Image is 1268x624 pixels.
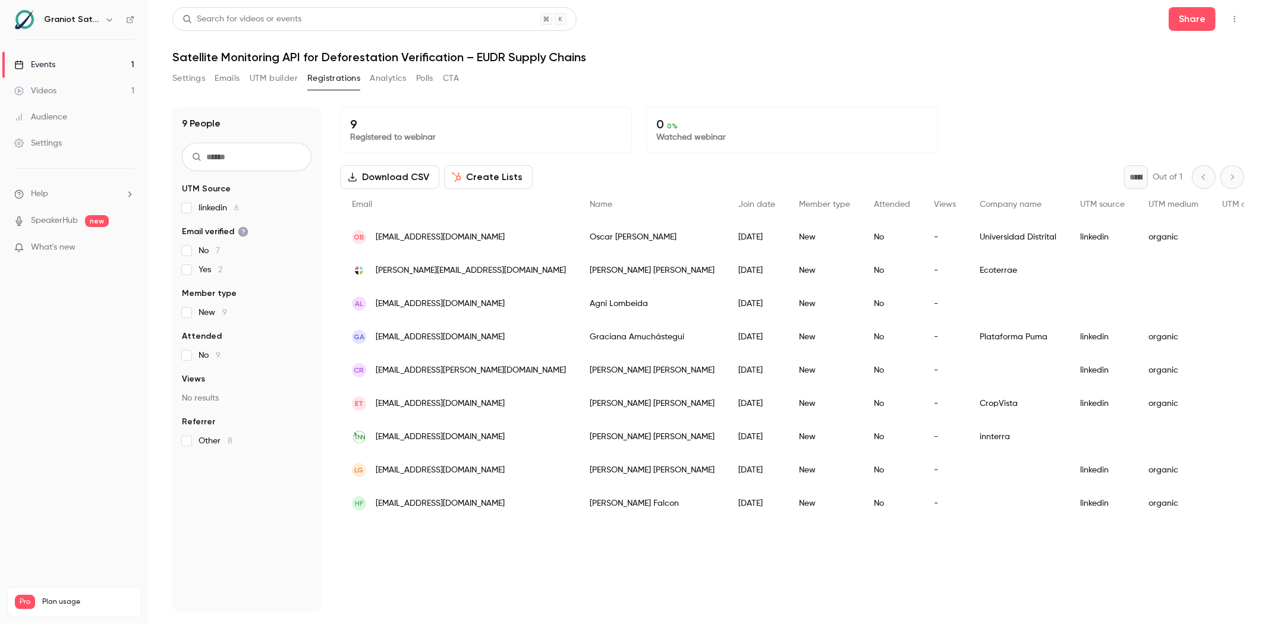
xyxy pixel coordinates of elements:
span: CR [354,365,364,376]
button: UTM builder [250,69,298,88]
div: No [862,453,922,487]
span: Referrer [182,416,215,428]
div: No [862,287,922,320]
div: CropVista [968,387,1068,420]
section: facet-groups [182,183,312,447]
span: No [199,245,220,257]
div: innterra [968,420,1068,453]
div: [PERSON_NAME] [PERSON_NAME] [578,387,726,420]
span: Views [934,200,956,209]
div: organic [1137,453,1210,487]
span: ET [355,398,363,409]
div: Universidad Distrital [968,220,1068,254]
span: [EMAIL_ADDRESS][DOMAIN_NAME] [376,497,505,510]
div: organic [1137,220,1210,254]
div: Ecoterrae [968,254,1068,287]
button: Download CSV [340,165,439,189]
button: Analytics [370,69,407,88]
p: Registered to webinar [350,131,622,143]
span: 9 [222,308,227,317]
div: linkedin [1068,354,1137,387]
div: [PERSON_NAME] [PERSON_NAME] [578,254,726,287]
div: New [787,487,862,520]
span: Attended [874,200,910,209]
button: Emails [215,69,240,88]
span: Email verified [182,226,248,238]
div: No [862,320,922,354]
div: [PERSON_NAME] [PERSON_NAME] [578,354,726,387]
div: [DATE] [726,420,787,453]
div: New [787,254,862,287]
img: inn.com.co [352,430,366,444]
span: [EMAIL_ADDRESS][DOMAIN_NAME] [376,231,505,244]
div: No [862,387,922,420]
span: Name [590,200,612,209]
span: 2 [218,266,222,274]
span: [EMAIL_ADDRESS][DOMAIN_NAME] [376,431,505,443]
div: organic [1137,487,1210,520]
div: organic [1137,387,1210,420]
div: [PERSON_NAME] [PERSON_NAME] [578,453,726,487]
img: ecoterrae.com [352,263,366,278]
div: No [862,254,922,287]
div: - [922,254,968,287]
img: Graniot Satellite Technologies SL [15,10,34,29]
span: linkedin [199,202,239,214]
h1: 9 People [182,116,221,131]
div: - [922,420,968,453]
div: New [787,320,862,354]
span: 7 [216,247,220,255]
div: linkedin [1068,320,1137,354]
span: Attended [182,330,222,342]
div: - [922,387,968,420]
div: [DATE] [726,354,787,387]
span: Plan usage [42,597,134,607]
span: Join date [738,200,775,209]
span: 8 [228,437,232,445]
button: Settings [172,69,205,88]
span: [PERSON_NAME][EMAIL_ADDRESS][DOMAIN_NAME] [376,264,566,277]
span: AL [355,298,363,309]
span: LG [355,465,364,475]
span: new [85,215,109,227]
span: Email [352,200,372,209]
div: Videos [14,85,56,97]
span: [EMAIL_ADDRESS][PERSON_NAME][DOMAIN_NAME] [376,364,566,377]
div: [DATE] [726,287,787,320]
div: [DATE] [726,453,787,487]
iframe: Noticeable Trigger [120,242,134,253]
div: [DATE] [726,220,787,254]
div: organic [1137,354,1210,387]
h6: Graniot Satellite Technologies SL [44,14,100,26]
div: [DATE] [726,254,787,287]
div: [DATE] [726,487,787,520]
span: New [199,307,227,319]
div: organic [1137,320,1210,354]
div: No [862,487,922,520]
div: Audience [14,111,67,123]
span: [EMAIL_ADDRESS][DOMAIN_NAME] [376,464,505,477]
span: 6 [234,204,239,212]
div: No [862,354,922,387]
div: Agni Lombeida [578,287,726,320]
div: - [922,487,968,520]
div: New [787,453,862,487]
div: Search for videos or events [183,13,301,26]
div: - [922,287,968,320]
p: No results [182,392,312,404]
div: - [922,453,968,487]
p: 0 [656,117,928,131]
span: [EMAIL_ADDRESS][DOMAIN_NAME] [376,331,505,343]
div: No [862,220,922,254]
span: Views [182,373,205,385]
div: linkedin [1068,487,1137,520]
span: UTM medium [1149,200,1198,209]
span: Company name [980,200,1042,209]
span: UTM source [1080,200,1125,209]
div: [DATE] [726,320,787,354]
button: Create Lists [444,165,533,189]
div: Settings [14,137,62,149]
li: help-dropdown-opener [14,188,134,200]
span: No [199,349,221,361]
a: SpeakerHub [31,215,78,227]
